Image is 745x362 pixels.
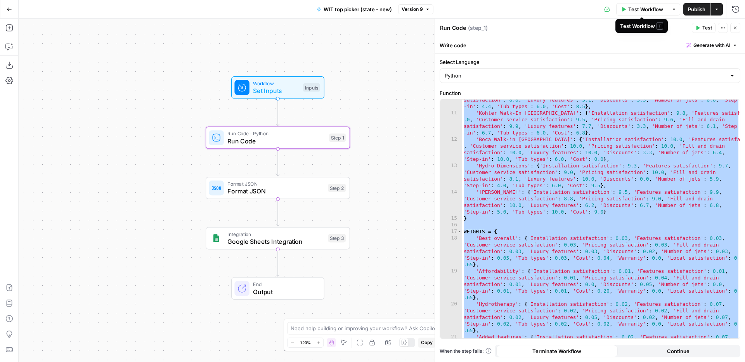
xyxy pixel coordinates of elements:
[227,130,325,137] span: Run Code · Python
[276,149,279,176] g: Edge from step_1 to step_2
[440,268,462,301] div: 19
[227,237,324,246] span: Google Sheets Integration
[457,228,462,235] span: Toggle code folding, rows 17 through 24
[435,37,745,53] div: Write code
[276,99,279,126] g: Edge from start to step_1
[398,4,433,14] button: Version 9
[440,222,462,228] div: 16
[227,186,324,196] span: Format JSON
[440,301,462,334] div: 20
[329,134,346,142] div: Step 1
[227,180,324,188] span: Format JSON
[440,110,462,136] div: 11
[328,234,346,243] div: Step 3
[683,40,740,50] button: Generate with AI
[440,58,740,66] label: Select Language
[683,3,710,16] button: Publish
[227,230,324,238] span: Integration
[667,347,690,355] span: Continue
[532,347,581,355] span: Terminate Workflow
[206,127,350,149] div: Run Code · PythonRun CodeStep 1
[402,6,423,13] span: Version 9
[253,79,299,87] span: Workflow
[440,215,462,222] div: 15
[440,162,462,189] div: 13
[212,234,221,243] img: Group%201%201.png
[324,5,392,13] span: WIT top picker (state - new)
[440,348,492,355] a: When the step fails:
[303,83,320,92] div: Inputs
[328,184,346,192] div: Step 2
[440,24,466,32] textarea: Run Code
[620,22,663,30] div: Test Workflow
[692,23,716,33] button: Test
[418,338,436,348] button: Copy
[206,227,350,250] div: IntegrationGoogle Sheets IntegrationStep 3
[312,3,397,16] button: WIT top picker (state - new)
[445,72,726,79] input: Python
[206,76,350,99] div: WorkflowSet InputsInputs
[440,235,462,268] div: 18
[206,277,350,300] div: EndOutput
[468,24,488,32] span: ( step_1 )
[657,22,663,30] span: T
[693,42,730,49] span: Generate with AI
[440,189,462,215] div: 14
[253,281,316,288] span: End
[253,86,299,95] span: Set Inputs
[276,249,279,276] g: Edge from step_3 to end
[688,5,705,13] span: Publish
[276,199,279,226] g: Edge from step_2 to step_3
[300,340,311,346] span: 120%
[227,136,325,146] span: Run Code
[440,228,462,235] div: 17
[628,5,663,13] span: Test Workflow
[616,3,668,16] button: Test Workflow
[618,345,739,357] button: Continue
[440,136,462,162] div: 12
[440,89,740,97] label: Function
[702,24,712,31] span: Test
[421,339,433,346] span: Copy
[206,177,350,199] div: Format JSONFormat JSONStep 2
[253,287,316,296] span: Output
